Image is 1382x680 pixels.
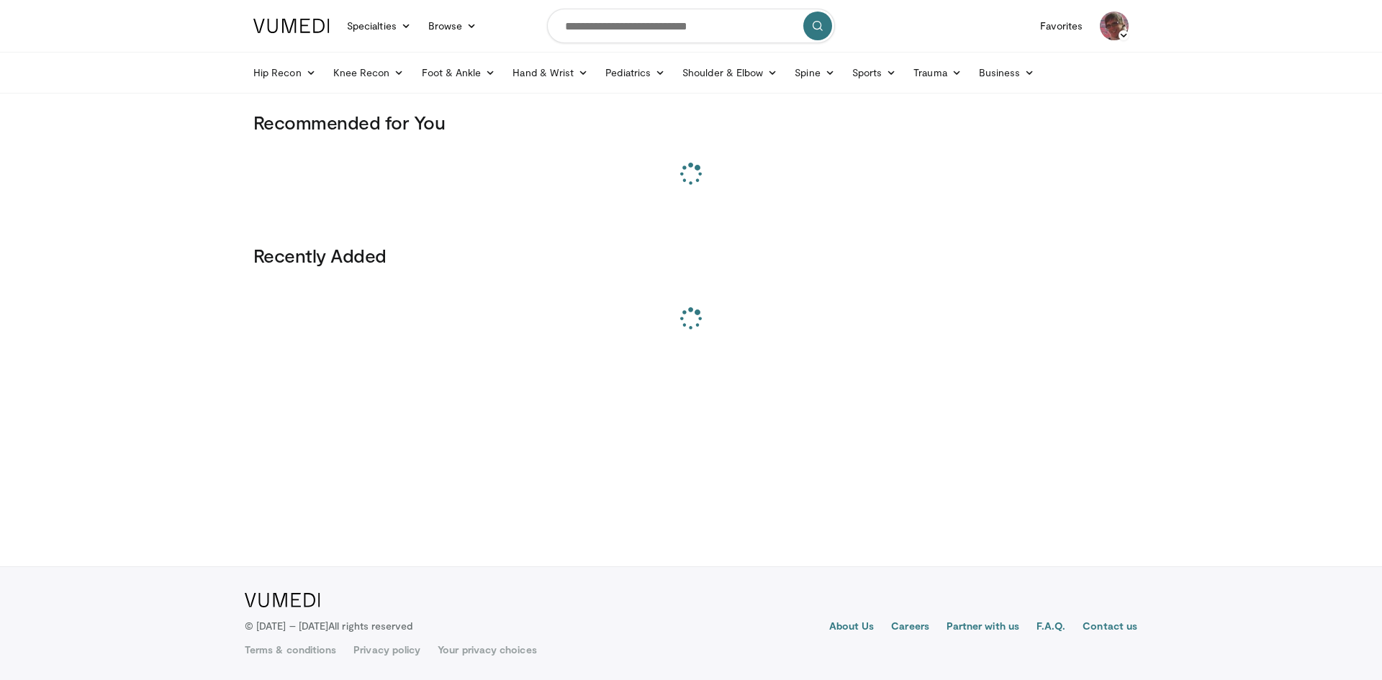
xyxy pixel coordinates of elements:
a: Favorites [1031,12,1091,40]
img: VuMedi Logo [245,593,320,607]
a: Partner with us [947,619,1019,636]
a: Terms & conditions [245,643,336,657]
h3: Recommended for You [253,111,1129,134]
a: Spine [786,58,843,87]
input: Search topics, interventions [547,9,835,43]
a: Hand & Wrist [504,58,597,87]
a: Trauma [905,58,970,87]
span: All rights reserved [328,620,412,632]
a: Sports [844,58,905,87]
a: Foot & Ankle [413,58,505,87]
a: Shoulder & Elbow [674,58,786,87]
a: Contact us [1083,619,1137,636]
a: Browse [420,12,486,40]
a: F.A.Q. [1036,619,1065,636]
a: About Us [829,619,875,636]
img: VuMedi Logo [253,19,330,33]
a: Hip Recon [245,58,325,87]
a: Privacy policy [353,643,420,657]
img: Avatar [1100,12,1129,40]
a: Specialties [338,12,420,40]
a: Business [970,58,1044,87]
a: Careers [891,619,929,636]
p: © [DATE] – [DATE] [245,619,413,633]
a: Your privacy choices [438,643,536,657]
a: Knee Recon [325,58,413,87]
a: Pediatrics [597,58,674,87]
h3: Recently Added [253,244,1129,267]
